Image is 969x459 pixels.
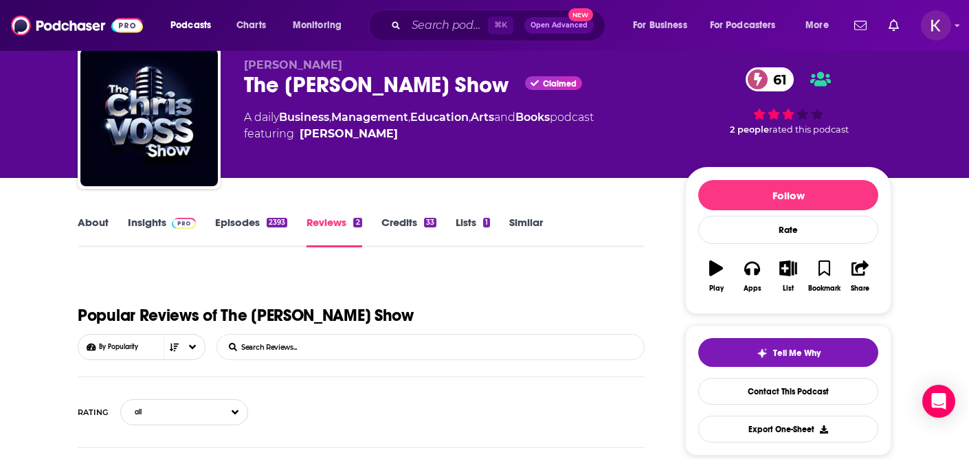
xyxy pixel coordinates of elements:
span: , [469,111,471,124]
a: InsightsPodchaser Pro [128,216,196,247]
button: open menu [161,14,229,36]
button: Choose List sort [78,334,205,360]
a: Lists1 [456,216,490,247]
button: Filter Ratings [120,399,248,425]
div: Bookmark [808,284,840,293]
button: Open AdvancedNew [524,17,594,34]
div: 61 2 peoplerated this podcast [685,58,891,144]
span: New [568,8,593,21]
span: Claimed [543,80,577,87]
a: Chris Voss [300,126,398,142]
a: Reviews2 [307,216,361,247]
button: tell me why sparkleTell Me Why [698,338,878,367]
div: 2 [353,218,361,227]
span: For Business [633,16,687,35]
div: List [783,284,794,293]
span: and [494,111,515,124]
div: A daily podcast [244,109,594,142]
img: Podchaser Pro [172,218,196,229]
button: Export One-Sheet [698,416,878,443]
span: Monitoring [293,16,342,35]
a: Management [331,111,408,124]
span: Podcasts [170,16,211,35]
img: User Profile [921,10,951,41]
span: featuring [244,126,594,142]
a: Show notifications dropdown [849,14,872,37]
a: Charts [227,14,274,36]
button: List [770,251,806,301]
span: [PERSON_NAME] [244,58,342,71]
span: 61 [759,67,794,91]
img: The Chris Voss Show [80,49,218,186]
div: RATING [78,407,108,417]
h1: Popular Reviews of The Chris Voss Show [78,302,414,328]
a: Episodes2393 [215,216,287,247]
img: Podchaser - Follow, Share and Rate Podcasts [11,12,143,38]
img: tell me why sparkle [757,348,768,359]
span: For Podcasters [710,16,776,35]
a: Education [410,111,469,124]
span: , [408,111,410,124]
button: open menu [283,14,359,36]
div: 1 [483,218,490,227]
a: Arts [471,111,494,124]
button: Show profile menu [921,10,951,41]
button: open menu [701,14,796,36]
span: Tell Me Why [773,348,821,359]
a: About [78,216,109,247]
span: rated this podcast [769,124,849,135]
a: Credits33 [381,216,436,247]
div: Share [851,284,869,293]
button: Apps [734,251,770,301]
button: Play [698,251,734,301]
span: Open Advanced [531,22,588,29]
input: Search podcasts, credits, & more... [406,14,488,36]
button: open menu [623,14,704,36]
span: Charts [236,16,266,35]
a: Books [515,111,550,124]
a: Business [279,111,329,124]
a: Similar [509,216,543,247]
div: 33 [424,218,436,227]
button: Bookmark [806,251,842,301]
div: Apps [744,284,761,293]
span: ⌘ K [488,16,513,34]
span: Logged in as kwignall [921,10,951,41]
div: Play [709,284,724,293]
a: Show notifications dropdown [883,14,904,37]
div: 2393 [267,218,287,227]
span: More [805,16,829,35]
a: Contact This Podcast [698,378,878,405]
span: By Popularity [99,343,188,351]
button: Follow [698,180,878,210]
span: 2 people [730,124,769,135]
button: Share [843,251,878,301]
a: 61 [746,67,794,91]
span: all [121,408,169,416]
div: Open Intercom Messenger [922,385,955,418]
div: Rate [698,216,878,244]
span: , [329,111,331,124]
div: Search podcasts, credits, & more... [381,10,619,41]
button: open menu [796,14,846,36]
